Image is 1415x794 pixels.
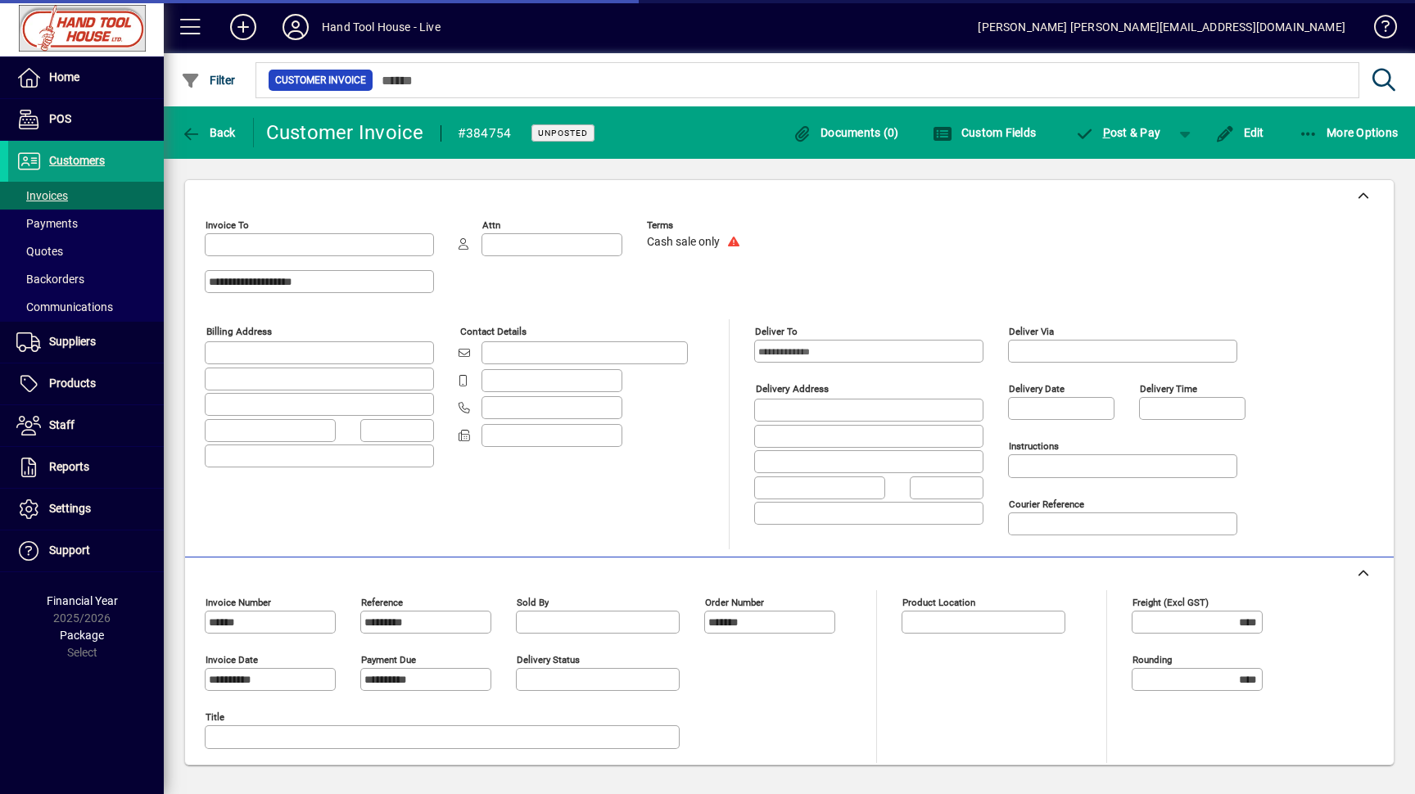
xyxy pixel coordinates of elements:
span: ost & Pay [1074,126,1160,139]
a: Knowledge Base [1362,3,1395,56]
mat-label: Reference [361,597,403,608]
button: More Options [1295,118,1403,147]
mat-label: Order number [705,597,764,608]
mat-label: Product location [902,597,975,608]
mat-label: Invoice date [206,654,258,665]
mat-label: Deliver via [1009,326,1054,337]
span: Terms [647,220,745,231]
span: Edit [1215,126,1264,139]
span: Products [49,377,96,390]
div: Customer Invoice [266,120,424,146]
a: Communications [8,293,164,321]
mat-label: Delivery time [1140,383,1197,395]
mat-label: Attn [482,219,500,231]
span: Documents (0) [793,126,899,139]
span: Support [49,544,90,557]
button: Back [177,118,240,147]
span: Custom Fields [933,126,1036,139]
mat-label: Delivery date [1009,383,1065,395]
span: Customer Invoice [275,72,366,88]
span: POS [49,112,71,125]
span: Quotes [16,245,63,258]
span: Back [181,126,236,139]
span: Communications [16,300,113,314]
a: Settings [8,489,164,530]
mat-label: Invoice number [206,597,271,608]
mat-label: Sold by [517,597,549,608]
span: P [1103,126,1110,139]
button: Profile [269,12,322,42]
a: Suppliers [8,322,164,363]
button: Edit [1211,118,1268,147]
div: #384754 [458,120,512,147]
span: Backorders [16,273,84,286]
mat-label: Payment due [361,654,416,665]
a: Payments [8,210,164,237]
a: Backorders [8,265,164,293]
mat-label: Freight (excl GST) [1132,597,1209,608]
mat-label: Deliver To [755,326,798,337]
button: Documents (0) [789,118,903,147]
button: Add [217,12,269,42]
span: Settings [49,502,91,515]
span: Customers [49,154,105,167]
span: Financial Year [47,594,118,607]
mat-label: Title [206,711,224,723]
span: Invoices [16,189,68,202]
a: Invoices [8,182,164,210]
span: Suppliers [49,335,96,348]
a: POS [8,99,164,140]
a: Products [8,363,164,404]
div: Hand Tool House - Live [322,14,441,40]
a: Quotes [8,237,164,265]
a: Staff [8,405,164,446]
div: [PERSON_NAME] [PERSON_NAME][EMAIL_ADDRESS][DOMAIN_NAME] [978,14,1345,40]
span: Filter [181,74,236,87]
app-page-header-button: Back [164,118,254,147]
span: Package [60,629,104,642]
span: Staff [49,418,75,431]
button: Filter [177,65,240,95]
a: Reports [8,447,164,488]
span: Payments [16,217,78,230]
mat-label: Delivery status [517,654,580,665]
a: Support [8,530,164,571]
button: Custom Fields [929,118,1040,147]
span: More Options [1299,126,1399,139]
span: Reports [49,460,89,473]
mat-label: Instructions [1009,440,1059,452]
mat-label: Courier Reference [1009,499,1084,510]
span: Cash sale only [647,236,720,249]
span: Home [49,70,79,83]
mat-label: Rounding [1132,654,1172,665]
button: Post & Pay [1066,118,1169,147]
span: Unposted [538,128,588,138]
mat-label: Invoice To [206,219,249,231]
a: Home [8,57,164,98]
